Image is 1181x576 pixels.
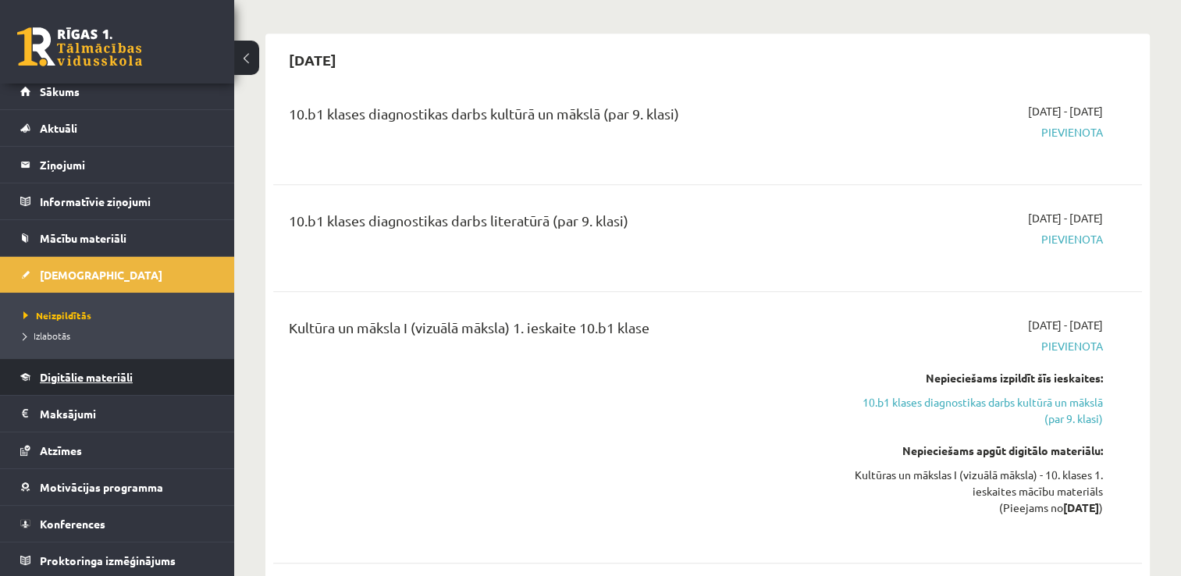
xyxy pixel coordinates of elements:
[20,183,215,219] a: Informatīvie ziņojumi
[40,84,80,98] span: Sākums
[20,432,215,468] a: Atzīmes
[289,103,823,132] div: 10.b1 klases diagnostikas darbs kultūrā un mākslā (par 9. klasi)
[23,309,91,322] span: Neizpildītās
[847,231,1103,247] span: Pievienota
[847,338,1103,354] span: Pievienota
[20,506,215,542] a: Konferences
[20,220,215,256] a: Mācību materiāli
[40,443,82,457] span: Atzīmes
[847,124,1103,140] span: Pievienota
[40,231,126,245] span: Mācību materiāli
[289,317,823,346] div: Kultūra un māksla I (vizuālā māksla) 1. ieskaite 10.b1 klase
[20,469,215,505] a: Motivācijas programma
[40,183,215,219] legend: Informatīvie ziņojumi
[40,121,77,135] span: Aktuāli
[40,553,176,567] span: Proktoringa izmēģinājums
[23,329,70,342] span: Izlabotās
[40,370,133,384] span: Digitālie materiāli
[847,443,1103,459] div: Nepieciešams apgūt digitālo materiālu:
[1028,103,1103,119] span: [DATE] - [DATE]
[273,41,352,78] h2: [DATE]
[847,467,1103,516] div: Kultūras un mākslas I (vizuālā māksla) - 10. klases 1. ieskaites mācību materiāls (Pieejams no )
[17,27,142,66] a: Rīgas 1. Tālmācības vidusskola
[40,517,105,531] span: Konferences
[847,370,1103,386] div: Nepieciešams izpildīt šīs ieskaites:
[40,147,215,183] legend: Ziņojumi
[23,329,219,343] a: Izlabotās
[20,147,215,183] a: Ziņojumi
[20,73,215,109] a: Sākums
[40,396,215,432] legend: Maksājumi
[40,480,163,494] span: Motivācijas programma
[1028,210,1103,226] span: [DATE] - [DATE]
[20,396,215,432] a: Maksājumi
[20,110,215,146] a: Aktuāli
[23,308,219,322] a: Neizpildītās
[847,394,1103,427] a: 10.b1 klases diagnostikas darbs kultūrā un mākslā (par 9. klasi)
[1063,500,1099,514] strong: [DATE]
[1028,317,1103,333] span: [DATE] - [DATE]
[20,257,215,293] a: [DEMOGRAPHIC_DATA]
[20,359,215,395] a: Digitālie materiāli
[289,210,823,239] div: 10.b1 klases diagnostikas darbs literatūrā (par 9. klasi)
[40,268,162,282] span: [DEMOGRAPHIC_DATA]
